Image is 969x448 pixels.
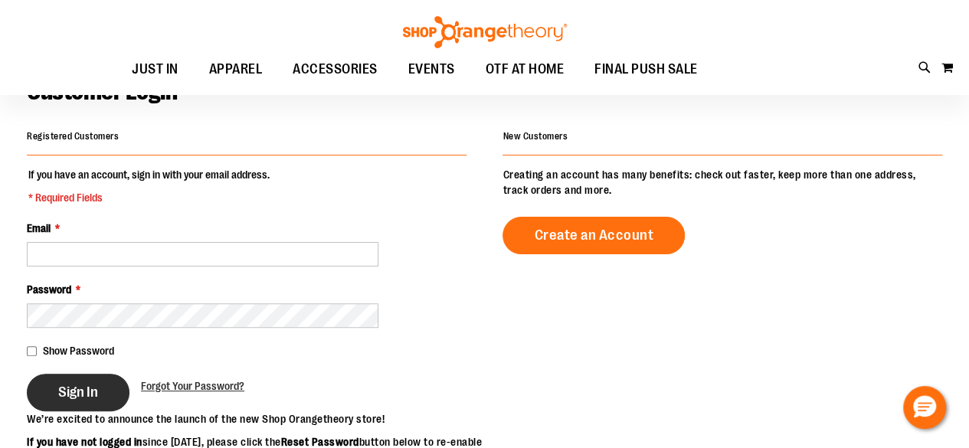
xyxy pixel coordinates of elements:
span: FINAL PUSH SALE [594,52,698,87]
a: Forgot Your Password? [141,378,244,394]
strong: Registered Customers [27,131,119,142]
span: APPAREL [209,52,263,87]
strong: New Customers [503,131,568,142]
img: Shop Orangetheory [401,16,569,48]
span: Show Password [43,345,114,357]
span: Create an Account [534,227,653,244]
strong: If you have not logged in [27,436,142,448]
a: JUST IN [116,52,194,87]
a: Create an Account [503,217,685,254]
span: EVENTS [408,52,455,87]
p: Creating an account has many benefits: check out faster, keep more than one address, track orders... [503,167,942,198]
span: * Required Fields [28,190,270,205]
span: Email [27,222,51,234]
span: OTF AT HOME [486,52,565,87]
a: EVENTS [393,52,470,87]
button: Sign In [27,374,129,411]
strong: Reset Password [281,436,359,448]
span: Password [27,283,71,296]
span: Sign In [58,384,98,401]
legend: If you have an account, sign in with your email address. [27,167,271,205]
a: OTF AT HOME [470,52,580,87]
span: JUST IN [132,52,178,87]
a: ACCESSORIES [277,52,393,87]
span: ACCESSORIES [293,52,378,87]
span: Forgot Your Password? [141,380,244,392]
p: We’re excited to announce the launch of the new Shop Orangetheory store! [27,411,485,427]
a: FINAL PUSH SALE [579,52,713,87]
a: APPAREL [194,52,278,87]
button: Hello, have a question? Let’s chat. [903,386,946,429]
